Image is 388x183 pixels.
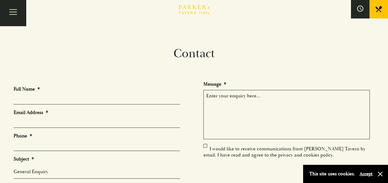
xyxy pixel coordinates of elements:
label: Email Address [14,109,48,116]
label: Full Name [14,86,40,92]
label: Phone [14,133,32,139]
button: Close and accept [377,171,383,177]
label: Subject [14,156,34,162]
h1: Contact [9,46,379,61]
label: I would like to receive communications from [PERSON_NAME] Tavern by email. I have read and agree ... [203,146,365,158]
button: Accept [360,171,373,177]
label: Message [203,81,226,87]
p: This site uses cookies. [309,169,355,178]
